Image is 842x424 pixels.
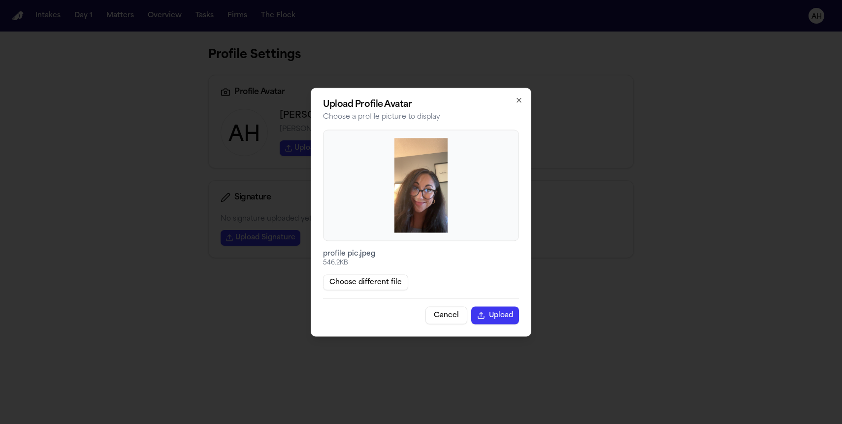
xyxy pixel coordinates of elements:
img: Preview [394,138,448,232]
p: 546.2 KB [323,259,519,266]
p: profile pic.jpeg [323,249,519,259]
p: Choose a profile picture to display [323,112,519,122]
button: Cancel [425,306,467,324]
button: Choose different file [323,274,408,290]
h2: Upload Profile Avatar [323,100,519,109]
button: Upload [471,306,519,324]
